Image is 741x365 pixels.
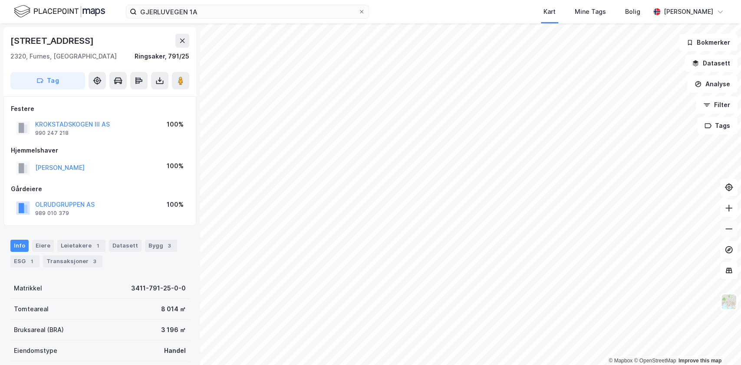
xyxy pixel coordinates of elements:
button: Filter [696,96,738,114]
div: [PERSON_NAME] [664,7,713,17]
div: ESG [10,255,40,267]
button: Bokmerker [679,34,738,51]
div: Transaksjoner [43,255,102,267]
div: 989 010 379 [35,210,69,217]
div: Mine Tags [575,7,606,17]
div: 8 014 ㎡ [161,304,186,314]
div: Bolig [625,7,640,17]
div: Eiere [32,240,54,252]
div: Eiendomstype [14,345,57,356]
div: Leietakere [57,240,105,252]
div: Handel [164,345,186,356]
div: 3 [165,241,174,250]
div: Tomteareal [14,304,49,314]
div: Hjemmelshaver [11,145,189,156]
button: Analyse [687,75,738,93]
div: 100% [167,199,184,210]
div: Datasett [109,240,142,252]
div: [STREET_ADDRESS] [10,34,96,48]
div: Info [10,240,29,252]
iframe: Chat Widget [698,323,741,365]
a: Mapbox [609,358,632,364]
div: 990 247 218 [35,130,69,137]
div: Bygg [145,240,177,252]
input: Søk på adresse, matrikkel, gårdeiere, leietakere eller personer [137,5,358,18]
div: Gårdeiere [11,184,189,194]
div: Kart [543,7,556,17]
div: 100% [167,119,184,130]
a: OpenStreetMap [634,358,676,364]
a: Improve this map [678,358,721,364]
div: Festere [11,104,189,114]
div: Ringsaker, 791/25 [135,51,189,62]
div: 2320, Furnes, [GEOGRAPHIC_DATA] [10,51,117,62]
button: Tag [10,72,85,89]
div: Kontrollprogram for chat [698,323,741,365]
div: Bruksareal (BRA) [14,325,64,335]
div: 1 [93,241,102,250]
div: 3411-791-25-0-0 [131,283,186,293]
div: Matrikkel [14,283,42,293]
img: Z [721,293,737,310]
div: 100% [167,161,184,171]
div: 1 [27,257,36,266]
div: 3 196 ㎡ [161,325,186,335]
div: 3 [90,257,99,266]
button: Datasett [685,55,738,72]
img: logo.f888ab2527a4732fd821a326f86c7f29.svg [14,4,105,19]
button: Tags [697,117,738,134]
